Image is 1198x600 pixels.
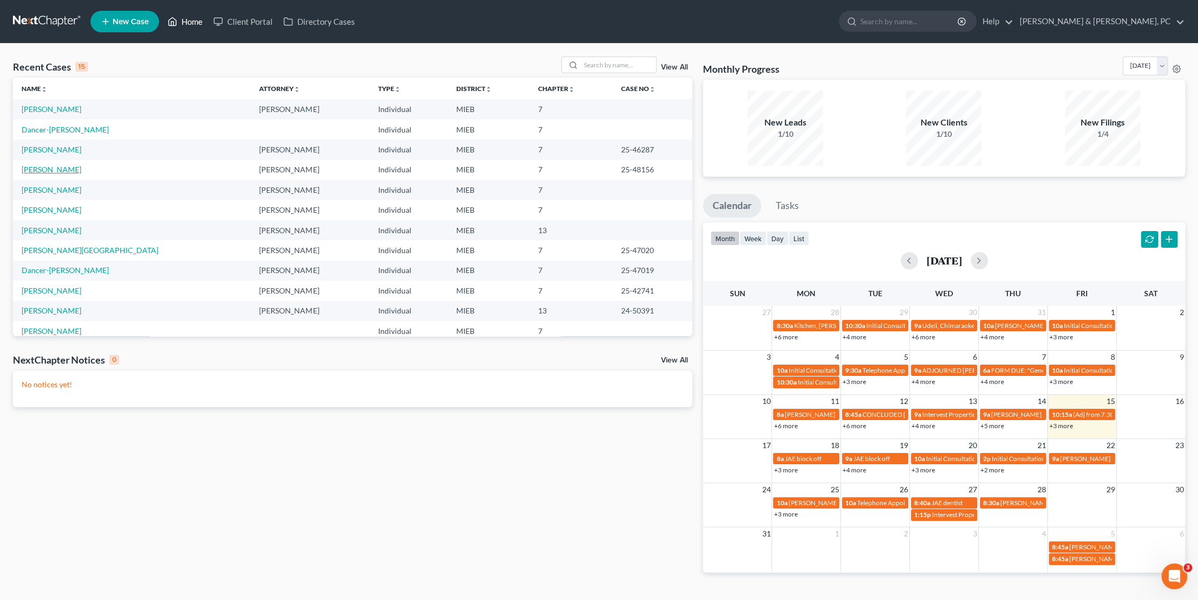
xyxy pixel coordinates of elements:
[830,306,840,319] span: 28
[866,322,1009,330] span: Initial Consultation [15 Minutes] [PERSON_NAME]
[1000,499,1069,507] span: [PERSON_NAME] Zoom
[991,366,1158,374] span: FORM DUE: "General Intake Form" from [PERSON_NAME]
[935,289,953,298] span: Wed
[612,261,692,281] td: 25-47019
[842,422,866,430] a: +6 more
[22,125,109,134] a: Dancer-[PERSON_NAME]
[370,200,448,220] td: Individual
[830,395,840,408] span: 11
[914,455,925,463] span: 10a
[914,410,921,418] span: 9a
[980,333,1004,341] a: +4 more
[1174,483,1185,496] span: 30
[1049,333,1073,341] a: +3 more
[250,261,370,281] td: [PERSON_NAME]
[538,85,574,93] a: Chapterunfold_more
[529,180,612,200] td: 7
[862,410,1066,418] span: CONCLUDED [PERSON_NAME], Matu Pre-Trial Judge [PERSON_NAME]
[761,395,771,408] span: 10
[788,366,931,374] span: Initial Consultation [15 Minutes] [PERSON_NAME]
[370,240,448,260] td: Individual
[776,499,787,507] span: 10a
[370,261,448,281] td: Individual
[22,226,81,235] a: [PERSON_NAME]
[162,12,208,31] a: Home
[250,301,370,321] td: [PERSON_NAME]
[914,499,930,507] span: 8:40a
[983,410,990,418] span: 9a
[1041,351,1047,364] span: 7
[788,499,907,507] span: [PERSON_NAME] deposition of the Driver
[448,240,529,260] td: MIEB
[842,378,866,386] a: +3 more
[845,410,861,418] span: 8:45a
[394,86,401,93] i: unfold_more
[22,104,81,114] a: [PERSON_NAME]
[1036,395,1047,408] span: 14
[914,511,931,519] span: 1:15p
[980,466,1004,474] a: +2 more
[761,483,771,496] span: 24
[842,333,866,341] a: +4 more
[485,86,492,93] i: unfold_more
[278,12,360,31] a: Directory Cases
[529,220,612,240] td: 13
[983,322,994,330] span: 10a
[109,355,119,365] div: 0
[1179,527,1185,540] span: 6
[774,333,797,341] a: +6 more
[612,301,692,321] td: 24-50391
[208,12,278,31] a: Client Portal
[1036,306,1047,319] span: 31
[995,322,1112,330] span: [PERSON_NAME] - Arraignment/Pre-Trial
[932,511,990,519] span: Intervest Properties,
[1110,351,1116,364] span: 8
[703,194,761,218] a: Calendar
[22,185,81,194] a: [PERSON_NAME]
[370,180,448,200] td: Individual
[767,231,789,246] button: day
[797,378,940,386] span: Initial Consultation [15 Minutes] [PERSON_NAME]
[529,321,612,341] td: 7
[906,129,981,139] div: 1/10
[898,306,909,319] span: 29
[992,455,1134,463] span: Initial Consultation [15 Minutes] [PERSON_NAME]
[972,351,978,364] span: 6
[370,301,448,321] td: Individual
[612,139,692,159] td: 25-46287
[661,357,688,364] a: View All
[529,120,612,139] td: 7
[370,160,448,180] td: Individual
[370,120,448,139] td: Individual
[529,281,612,301] td: 7
[845,322,865,330] span: 10:30a
[250,139,370,159] td: [PERSON_NAME]
[1005,289,1021,298] span: Thu
[931,499,963,507] span: JAE dentist
[448,180,529,200] td: MIEB
[448,99,529,119] td: MIEB
[1052,455,1059,463] span: 9a
[448,160,529,180] td: MIEB
[649,86,656,93] i: unfold_more
[983,366,990,374] span: 6a
[977,12,1013,31] a: Help
[898,439,909,452] span: 19
[1049,422,1073,430] a: +3 more
[830,483,840,496] span: 25
[774,510,797,518] a: +3 more
[529,240,612,260] td: 7
[22,85,47,93] a: Nameunfold_more
[761,439,771,452] span: 17
[22,379,684,390] p: No notices yet!
[765,351,771,364] span: 3
[980,422,1004,430] a: +5 more
[22,145,81,154] a: [PERSON_NAME]
[529,200,612,220] td: 7
[621,85,656,93] a: Case Nounfold_more
[294,86,300,93] i: unfold_more
[370,220,448,240] td: Individual
[789,231,809,246] button: list
[22,286,81,295] a: [PERSON_NAME]
[75,62,88,72] div: 15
